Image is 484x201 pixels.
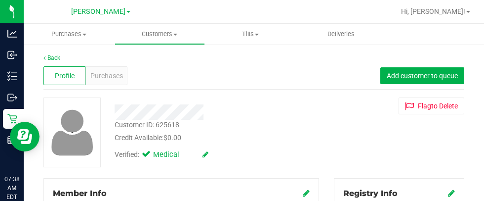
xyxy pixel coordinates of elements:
div: Verified: [115,150,208,160]
span: Purchases [90,71,123,81]
span: [PERSON_NAME] [71,7,125,16]
a: Back [43,54,60,61]
span: Tills [205,30,295,39]
inline-svg: Reports [7,135,17,145]
a: Deliveries [296,24,387,45]
div: Credit Available: [115,133,318,143]
inline-svg: Inbound [7,50,17,60]
span: Deliveries [314,30,368,39]
span: $0.00 [163,134,181,142]
inline-svg: Analytics [7,29,17,39]
span: Medical [153,150,193,160]
span: Registry Info [343,189,398,198]
inline-svg: Inventory [7,71,17,81]
a: Customers [115,24,205,45]
span: Hi, [PERSON_NAME]! [401,7,465,15]
a: Tills [205,24,296,45]
span: Profile [55,71,75,81]
span: Customers [115,30,205,39]
button: Add customer to queue [380,67,464,84]
span: Add customer to queue [387,72,458,80]
span: Member Info [53,189,107,198]
inline-svg: Outbound [7,93,17,102]
inline-svg: Retail [7,114,17,124]
a: Purchases [24,24,115,45]
div: Customer ID: 625618 [115,120,179,130]
img: user-icon.png [46,107,98,158]
span: Purchases [24,30,115,39]
button: Flagto Delete [399,98,464,114]
iframe: Resource center [10,122,40,151]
